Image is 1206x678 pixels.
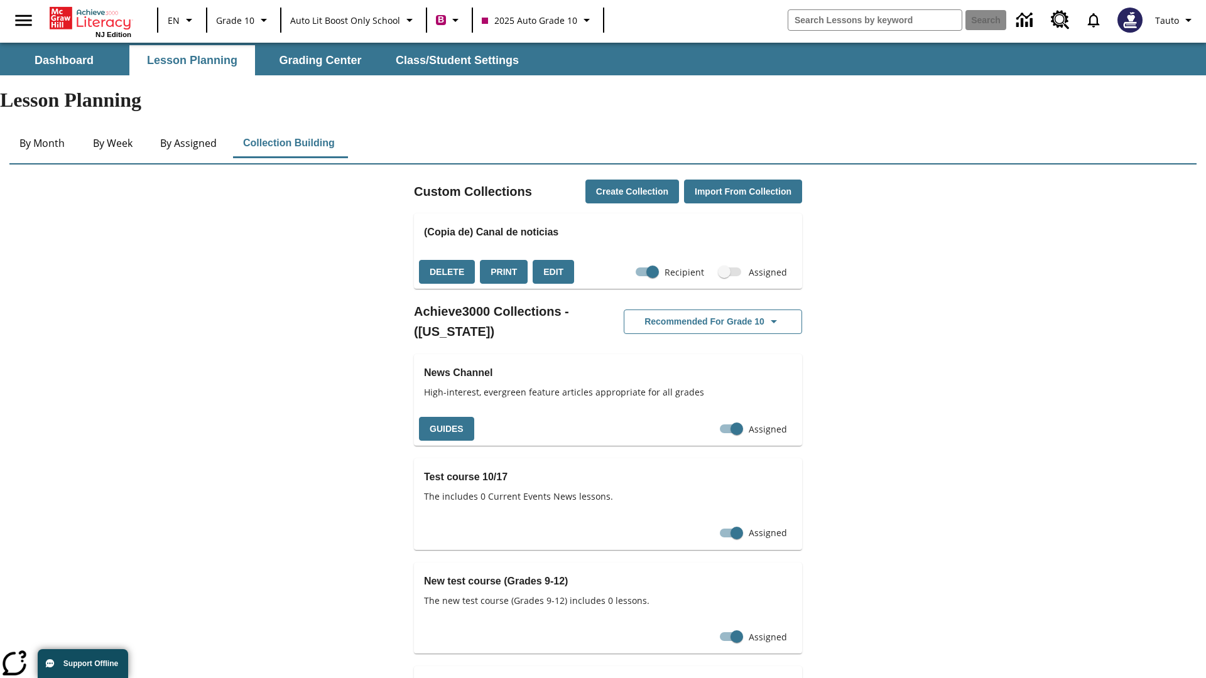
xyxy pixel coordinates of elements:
[1043,3,1077,37] a: Resource Center, Will open in new tab
[81,128,144,158] button: By Week
[749,526,787,539] span: Assigned
[482,14,577,27] span: 2025 Auto Grade 10
[424,490,792,503] span: The includes 0 Current Events News lessons.
[665,266,704,279] span: Recipient
[749,422,787,436] span: Assigned
[431,9,468,31] button: Boost Class color is violet red. Change class color
[585,180,679,204] button: Create Collection
[1155,14,1179,27] span: Tauto
[1,45,127,75] button: Dashboard
[1117,8,1143,33] img: Avatar
[624,309,802,334] button: Recommended for Grade 10
[5,2,42,39] button: Open side menu
[211,9,276,31] button: Grade: Grade 10, Select a grade
[285,9,422,31] button: School: Auto Lit Boost only School, Select your school
[258,45,383,75] button: Grading Center
[168,14,180,27] span: EN
[1150,9,1201,31] button: Profile/Settings
[233,128,345,158] button: Collection Building
[1110,4,1150,36] button: Select a new avatar
[438,12,444,28] span: B
[788,10,962,30] input: search field
[1009,3,1043,38] a: Data Center
[477,9,599,31] button: Class: 2025 Auto Grade 10, Select your class
[749,630,787,643] span: Assigned
[50,4,131,38] div: Home
[216,14,254,27] span: Grade 10
[95,31,131,38] span: NJ Edition
[480,260,528,284] button: Print, will open in a new window
[419,260,475,284] button: Delete
[533,260,574,284] button: Edit
[162,9,202,31] button: Language: EN, Select a language
[419,417,474,441] button: Guides
[50,6,131,31] a: Home
[424,594,792,607] span: The new test course (Grades 9-12) includes 0 lessons.
[9,128,75,158] button: By Month
[1077,4,1110,36] a: Notifications
[150,128,227,158] button: By Assigned
[414,181,532,202] h2: Custom Collections
[414,301,608,342] h2: Achieve3000 Collections - ([US_STATE])
[424,385,792,399] span: High-interest, evergreen feature articles appropriate for all grades
[129,45,255,75] button: Lesson Planning
[290,14,400,27] span: Auto Lit Boost only School
[749,266,787,279] span: Assigned
[424,364,792,382] h3: News Channel
[424,223,792,241] h3: (Copia de) Canal de noticias
[63,659,118,668] span: Support Offline
[424,468,792,486] h3: Test course 10/17
[38,649,128,678] button: Support Offline
[424,573,792,590] h3: New test course (Grades 9-12)
[684,180,802,204] button: Import from Collection
[386,45,529,75] button: Class/Student Settings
